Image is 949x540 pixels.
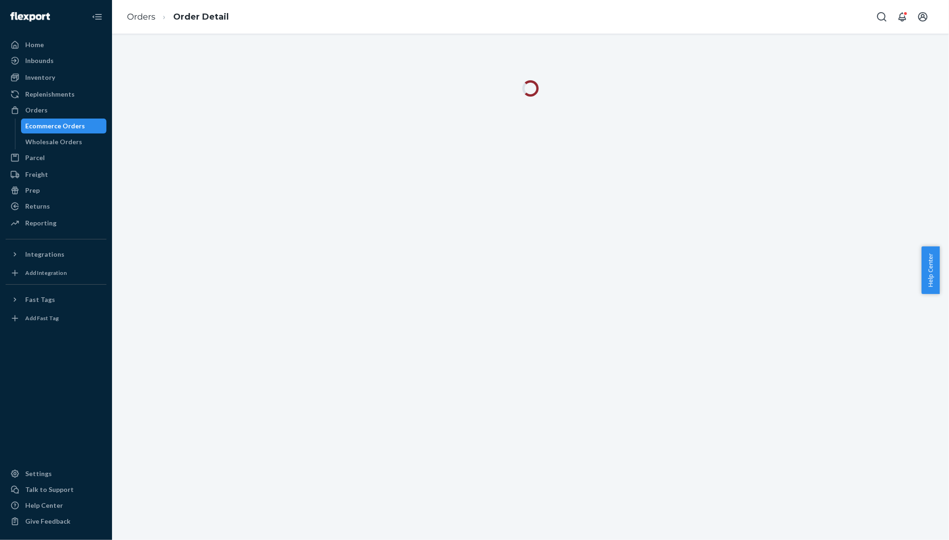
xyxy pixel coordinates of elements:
a: Add Integration [6,266,106,281]
button: Open Search Box [872,7,891,26]
a: Add Fast Tag [6,311,106,326]
a: Orders [127,12,155,22]
a: Order Detail [173,12,229,22]
a: Replenishments [6,87,106,102]
button: Close Navigation [88,7,106,26]
div: Reporting [25,218,56,228]
div: Integrations [25,250,64,259]
a: Wholesale Orders [21,134,107,149]
div: Give Feedback [25,517,70,526]
a: Ecommerce Orders [21,119,107,133]
a: Settings [6,466,106,481]
a: Orders [6,103,106,118]
div: Add Integration [25,269,67,277]
div: Inventory [25,73,55,82]
div: Wholesale Orders [26,137,83,147]
button: Help Center [921,246,940,294]
div: Returns [25,202,50,211]
div: Add Fast Tag [25,314,59,322]
a: Freight [6,167,106,182]
div: Orders [25,105,48,115]
div: Talk to Support [25,485,74,494]
div: Freight [25,170,48,179]
div: Settings [25,469,52,478]
div: Prep [25,186,40,195]
img: Flexport logo [10,12,50,21]
button: Give Feedback [6,514,106,529]
div: Help Center [25,501,63,510]
div: Parcel [25,153,45,162]
button: Open account menu [914,7,932,26]
div: Replenishments [25,90,75,99]
a: Returns [6,199,106,214]
a: Reporting [6,216,106,231]
a: Prep [6,183,106,198]
button: Open notifications [893,7,912,26]
a: Help Center [6,498,106,513]
a: Parcel [6,150,106,165]
a: Home [6,37,106,52]
a: Inbounds [6,53,106,68]
button: Integrations [6,247,106,262]
ol: breadcrumbs [120,3,236,31]
button: Fast Tags [6,292,106,307]
div: Inbounds [25,56,54,65]
a: Talk to Support [6,482,106,497]
div: Home [25,40,44,49]
a: Inventory [6,70,106,85]
div: Fast Tags [25,295,55,304]
div: Ecommerce Orders [26,121,85,131]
